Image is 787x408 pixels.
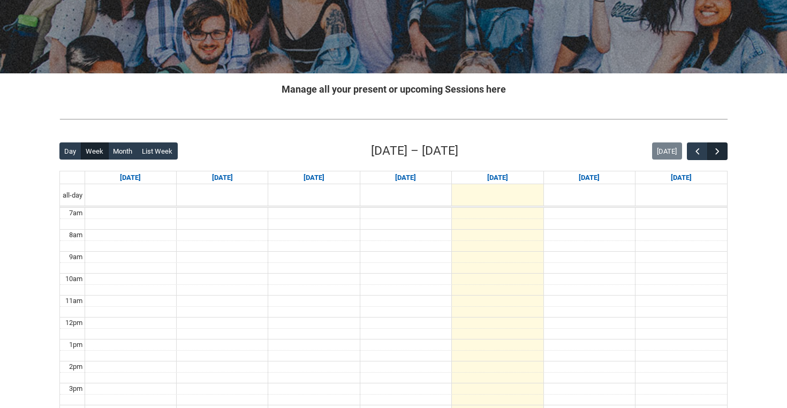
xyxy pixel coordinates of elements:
div: 12pm [63,318,85,328]
div: 10am [63,274,85,284]
button: [DATE] [652,142,682,160]
h2: Manage all your present or upcoming Sessions here [59,82,728,96]
button: Previous Week [687,142,707,160]
a: Go to September 6, 2025 [669,171,694,184]
button: Next Week [707,142,728,160]
div: 7am [67,208,85,218]
a: Go to September 5, 2025 [577,171,602,184]
img: REDU_GREY_LINE [59,114,728,125]
a: Go to September 3, 2025 [393,171,418,184]
div: 3pm [67,383,85,394]
div: 1pm [67,339,85,350]
button: Month [108,142,138,160]
button: List Week [137,142,178,160]
h2: [DATE] – [DATE] [371,142,458,160]
a: Go to August 31, 2025 [118,171,143,184]
a: Go to September 2, 2025 [301,171,327,184]
a: Go to September 1, 2025 [210,171,235,184]
span: all-day [60,190,85,201]
div: 8am [67,230,85,240]
div: 11am [63,296,85,306]
div: 9am [67,252,85,262]
button: Week [81,142,109,160]
button: Day [59,142,81,160]
div: 2pm [67,361,85,372]
a: Go to September 4, 2025 [485,171,510,184]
